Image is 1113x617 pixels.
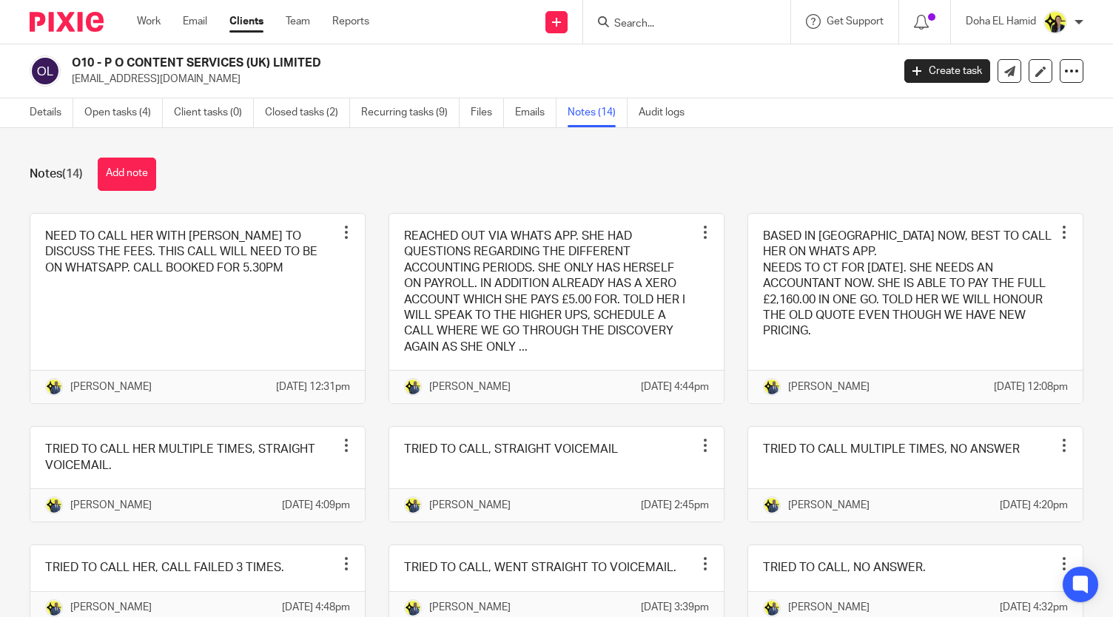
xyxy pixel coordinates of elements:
[174,98,254,127] a: Client tasks (0)
[265,98,350,127] a: Closed tasks (2)
[429,380,511,394] p: [PERSON_NAME]
[30,12,104,32] img: Pixie
[45,378,63,396] img: Dennis-Starbridge.jpg
[429,600,511,615] p: [PERSON_NAME]
[515,98,556,127] a: Emails
[1000,498,1068,513] p: [DATE] 4:20pm
[183,14,207,29] a: Email
[763,599,781,617] img: Dennis-Starbridge.jpg
[30,55,61,87] img: svg%3E
[361,98,460,127] a: Recurring tasks (9)
[788,380,870,394] p: [PERSON_NAME]
[137,14,161,29] a: Work
[70,380,152,394] p: [PERSON_NAME]
[276,380,350,394] p: [DATE] 12:31pm
[641,498,709,513] p: [DATE] 2:45pm
[404,496,422,514] img: Dennis-Starbridge.jpg
[994,380,1068,394] p: [DATE] 12:08pm
[404,378,422,396] img: Dennis-Starbridge.jpg
[70,600,152,615] p: [PERSON_NAME]
[471,98,504,127] a: Files
[229,14,263,29] a: Clients
[1000,600,1068,615] p: [DATE] 4:32pm
[282,498,350,513] p: [DATE] 4:09pm
[788,600,870,615] p: [PERSON_NAME]
[568,98,628,127] a: Notes (14)
[282,600,350,615] p: [DATE] 4:48pm
[641,600,709,615] p: [DATE] 3:39pm
[286,14,310,29] a: Team
[30,98,73,127] a: Details
[98,158,156,191] button: Add note
[429,498,511,513] p: [PERSON_NAME]
[62,168,83,180] span: (14)
[1043,10,1067,34] img: Doha-Starbridge.jpg
[788,498,870,513] p: [PERSON_NAME]
[45,599,63,617] img: Dennis-Starbridge.jpg
[904,59,990,83] a: Create task
[70,498,152,513] p: [PERSON_NAME]
[763,496,781,514] img: Dennis-Starbridge.jpg
[827,16,884,27] span: Get Support
[763,378,781,396] img: Dennis-Starbridge.jpg
[45,496,63,514] img: Dennis-Starbridge.jpg
[84,98,163,127] a: Open tasks (4)
[641,380,709,394] p: [DATE] 4:44pm
[966,14,1036,29] p: Doha EL Hamid
[72,72,882,87] p: [EMAIL_ADDRESS][DOMAIN_NAME]
[639,98,696,127] a: Audit logs
[613,18,746,31] input: Search
[72,55,720,71] h2: O10 - P O CONTENT SERVICES (UK) LIMITED
[404,599,422,617] img: Dennis-Starbridge.jpg
[332,14,369,29] a: Reports
[30,166,83,182] h1: Notes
